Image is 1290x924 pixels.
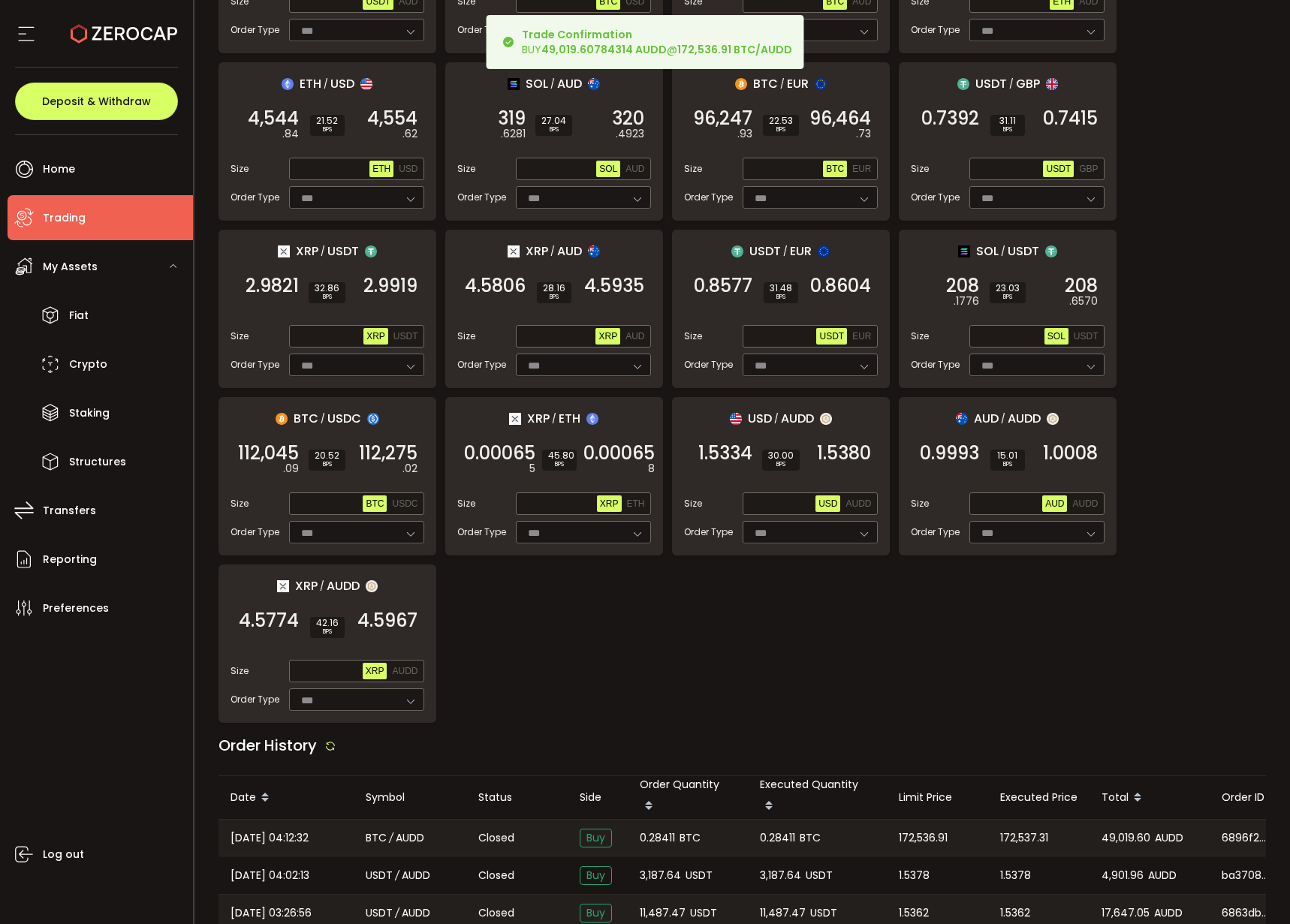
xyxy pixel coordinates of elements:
[774,412,779,426] em: /
[597,495,622,512] button: XRP
[366,498,384,509] span: BTC
[770,284,792,293] span: 31.48
[315,451,339,460] span: 20.52
[911,358,960,372] span: Order Type
[622,328,647,345] button: AUD
[820,413,832,425] img: zuPXiwguUFiBOIQyqLOiXsnnNitlx7q4LCwEbLHADjIpTka+Lip0HH8D0VTrd02z+wEAAAAASUVORK5CYII=
[457,191,506,204] span: Order Type
[498,111,526,126] span: 319
[1001,412,1005,426] em: /
[357,613,417,628] span: 4.5967
[1008,242,1039,260] span: USDT
[392,498,417,509] span: USDC
[600,498,619,509] span: XRP
[1072,498,1098,509] span: AUDD
[366,904,393,922] span: USDT
[367,111,417,126] span: 4,554
[360,78,372,90] img: usd_portfolio.svg
[730,413,742,425] img: usd_portfolio.svg
[911,23,960,37] span: Order Type
[278,245,290,257] img: xrp_portfolio.png
[749,242,781,260] span: USDT
[823,161,847,177] button: BTC
[550,245,555,258] em: /
[231,358,279,372] span: Order Type
[315,284,339,293] span: 32.86
[276,413,288,425] img: btc_portfolio.svg
[238,446,299,461] span: 112,045
[363,495,387,512] button: BTC
[1042,495,1067,512] button: AUD
[684,191,733,204] span: Order Type
[466,789,568,806] div: Status
[783,245,788,258] em: /
[816,328,847,345] button: USDT
[954,293,979,309] em: .1776
[845,498,871,509] span: AUDD
[399,164,417,174] span: USD
[1071,328,1102,345] button: USDT
[522,27,632,42] b: Trade Confirmation
[402,126,417,142] em: .62
[806,867,833,884] span: USDT
[327,242,359,260] span: USDT
[231,23,279,37] span: Order Type
[402,867,430,884] span: AUDD
[1016,74,1040,93] span: GBP
[768,451,794,460] span: 30.00
[366,829,387,847] span: BTC
[327,409,361,428] span: USDC
[1001,245,1005,258] em: /
[921,111,979,126] span: 0.7392
[219,785,354,811] div: Date
[320,579,324,593] em: /
[1043,161,1074,177] button: USDT
[316,116,339,125] span: 21.52
[583,446,655,461] span: 0.00065
[819,331,844,342] span: USDT
[684,497,702,510] span: Size
[648,461,655,477] em: 8
[974,409,999,428] span: AUD
[818,498,837,509] span: USD
[69,305,89,327] span: Fiat
[625,164,644,174] span: AUD
[43,844,84,865] span: Log out
[1102,829,1150,847] span: 49,019.60
[282,78,294,90] img: eth_portfolio.svg
[627,498,645,509] span: ETH
[1009,77,1014,91] em: /
[231,497,249,510] span: Size
[402,461,417,477] em: .02
[800,829,821,847] span: BTC
[731,245,743,257] img: usdt_portfolio.svg
[787,74,809,93] span: EUR
[690,904,717,922] span: USDT
[248,111,299,126] span: 4,544
[694,278,752,293] span: 0.8577
[1074,331,1099,342] span: USDT
[1069,495,1101,512] button: AUDD
[568,789,628,806] div: Side
[624,495,648,512] button: ETH
[677,42,792,57] b: 172,536.91 BTC/AUDD
[283,461,299,477] em: .09
[522,27,792,57] div: BUY @
[43,256,98,278] span: My Assets
[526,74,548,93] span: SOL
[300,74,321,93] span: ETH
[231,525,279,539] span: Order Type
[996,116,1019,125] span: 31.11
[684,525,733,539] span: Order Type
[640,829,675,847] span: 0.28411
[478,868,514,883] span: Closed
[363,328,388,345] button: XRP
[363,278,417,293] span: 2.9919
[457,525,506,539] span: Order Type
[996,451,1019,460] span: 15.01
[1090,785,1210,811] div: Total
[231,867,309,884] span: [DATE] 04:02:13
[760,829,795,847] span: 0.28411
[693,111,752,126] span: 96,247
[768,460,794,469] i: BPS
